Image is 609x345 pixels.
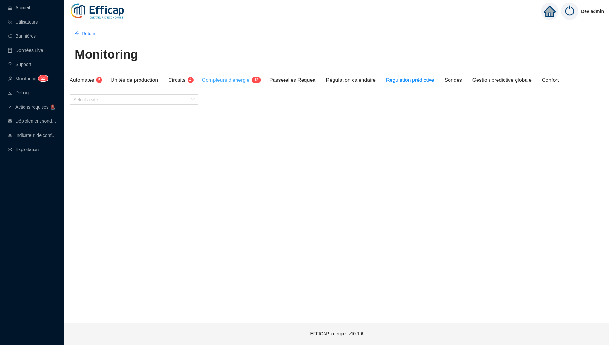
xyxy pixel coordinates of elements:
[75,31,79,35] span: arrow-left
[8,62,31,67] a: questionSupport
[8,147,39,152] a: slidersExploitation
[310,331,363,336] span: EFFICAP-énergie - v10.1.6
[75,47,138,62] h1: Monitoring
[70,77,94,83] span: Automates
[111,77,158,83] span: Unités de production
[98,78,101,82] span: 5
[386,76,434,84] div: Régulation prédictive
[38,75,48,81] sup: 22
[8,76,46,81] a: monitorMonitoring22
[544,5,556,17] span: home
[8,5,30,10] a: homeAccueil
[15,104,55,110] span: Actions requises 🚨
[202,77,250,83] span: Compteurs d'énergie
[70,28,101,39] button: Retour
[269,77,315,83] span: Passerelles Requea
[82,30,95,37] span: Retour
[43,76,45,81] span: 2
[8,34,36,39] a: notificationBannières
[8,133,57,138] a: heat-mapIndicateur de confort
[472,76,532,84] div: Gestion predictive globale
[188,77,194,83] sup: 4
[252,77,261,83] sup: 13
[542,76,559,84] div: Confort
[444,76,462,84] div: Sondes
[254,78,256,82] span: 1
[41,76,43,81] span: 2
[8,48,43,53] a: databaseDonnées Live
[581,1,604,22] span: Dev admin
[96,77,102,83] sup: 5
[168,77,185,83] span: Circuits
[561,3,578,20] img: power
[8,119,57,124] a: clusterDéploiement sondes
[8,19,38,24] a: teamUtilisateurs
[8,105,12,109] span: check-square
[326,76,376,84] div: Régulation calendaire
[8,90,29,95] a: codeDebug
[256,78,258,82] span: 3
[189,78,192,82] span: 4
